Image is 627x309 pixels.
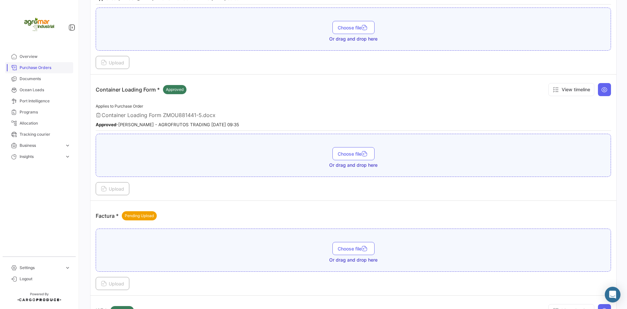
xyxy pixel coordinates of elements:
[166,87,184,93] span: Approved
[96,211,157,220] p: Factura *
[20,276,71,282] span: Logout
[101,186,124,192] span: Upload
[5,51,73,62] a: Overview
[20,98,71,104] span: Port Intelligence
[5,107,73,118] a: Programs
[20,154,62,160] span: Insights
[20,131,71,137] span: Tracking courier
[20,265,62,271] span: Settings
[125,213,154,219] span: Pending Upload
[5,118,73,129] a: Allocation
[5,129,73,140] a: Tracking courier
[20,109,71,115] span: Programs
[605,287,620,302] div: Abrir Intercom Messenger
[5,62,73,73] a: Purchase Orders
[96,122,116,127] b: Approved
[20,143,62,148] span: Business
[96,277,129,290] button: Upload
[96,85,186,94] p: Container Loading Form *
[338,246,369,251] span: Choose file
[102,112,216,118] span: Container Loading Form ZMOU881441-5.docx
[96,122,239,127] small: - [PERSON_NAME] - AGROFRUTOS TRADING [DATE] 09:35
[65,143,71,148] span: expand_more
[338,25,369,30] span: Choose file
[332,21,375,34] button: Choose file
[101,281,124,286] span: Upload
[329,162,378,168] span: Or drag and drop here
[332,147,375,160] button: Choose file
[20,54,71,60] span: Overview
[5,84,73,95] a: Ocean Loads
[20,87,71,93] span: Ocean Loads
[96,56,129,69] button: Upload
[96,104,143,109] span: Applies to Purchase Order
[101,60,124,65] span: Upload
[65,154,71,160] span: expand_more
[65,265,71,271] span: expand_more
[548,83,594,96] button: View timeline
[338,151,369,157] span: Choose file
[332,242,375,255] button: Choose file
[20,76,71,82] span: Documents
[96,182,129,195] button: Upload
[5,95,73,107] a: Port Intelligence
[329,36,378,42] span: Or drag and drop here
[20,65,71,71] span: Purchase Orders
[5,73,73,84] a: Documents
[23,8,56,41] img: agromar.jpg
[329,257,378,263] span: Or drag and drop here
[20,120,71,126] span: Allocation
